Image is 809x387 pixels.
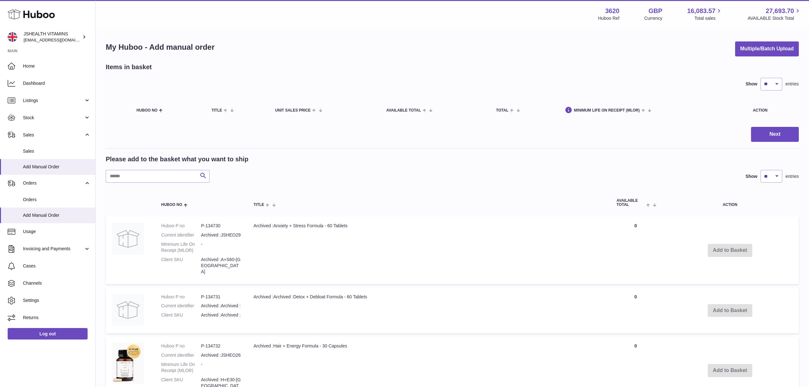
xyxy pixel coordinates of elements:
a: 27,693.70 AVAILABLE Stock Total [748,7,801,21]
span: AVAILABLE Total [386,108,421,113]
span: Orders [23,197,90,203]
button: Multiple/Batch Upload [735,41,799,56]
span: Add Manual Order [23,164,90,170]
strong: GBP [648,7,662,15]
dt: Huboo P no [161,294,201,300]
span: Add Manual Order [23,212,90,218]
dd: P-134731 [201,294,241,300]
dd: Archived :JSHEO29 [201,232,241,238]
img: Archived :Anxiety + Stress Formula - 60 Tablets [112,223,144,255]
span: Listings [23,98,84,104]
span: Invoicing and Payments [23,246,84,252]
span: AVAILABLE Stock Total [748,15,801,21]
span: Dashboard [23,80,90,86]
dd: Archived :A+S60-[GEOGRAPHIC_DATA] [201,257,241,275]
span: Channels [23,280,90,286]
span: Returns [23,315,90,321]
td: Archived :Anxiety + Stress Formula - 60 Tablets [247,216,610,284]
strong: 3620 [605,7,619,15]
div: Currency [644,15,662,21]
label: Show [746,173,757,179]
h2: Please add to the basket what you want to ship [106,155,248,164]
span: Minimum Life On Receipt (MLOR) [574,108,640,113]
span: Sales [23,148,90,154]
span: entries [785,81,799,87]
span: Orders [23,180,84,186]
dd: P-134732 [201,343,241,349]
span: Title [211,108,222,113]
dd: Archived :Archived : [201,312,241,318]
span: Sales [23,132,84,138]
dt: Client SKU [161,312,201,318]
img: Archived :Archived :Detox + Debloat Formula - 60 Tablets [112,294,144,326]
span: 27,693.70 [766,7,794,15]
label: Show [746,81,757,87]
td: 0 [610,216,661,284]
dt: Current identifier [161,303,201,309]
dd: Archived :JSHEO26 [201,352,241,358]
img: internalAdmin-3620@internal.huboo.com [8,32,17,42]
dt: Current identifier [161,232,201,238]
dd: - [201,241,241,253]
div: Huboo Ref [598,15,619,21]
td: 0 [610,288,661,334]
span: Total sales [694,15,723,21]
span: Stock [23,115,84,121]
dt: Current identifier [161,352,201,358]
span: entries [785,173,799,179]
span: [EMAIL_ADDRESS][DOMAIN_NAME] [24,37,94,42]
h1: My Huboo - Add manual order [106,42,215,52]
dt: Minimum Life On Receipt (MLOR) [161,241,201,253]
dt: Huboo P no [161,343,201,349]
span: Home [23,63,90,69]
dt: Minimum Life On Receipt (MLOR) [161,361,201,374]
td: Archived :Archived :Detox + Debloat Formula - 60 Tablets [247,288,610,334]
span: Cases [23,263,90,269]
th: Action [661,192,799,213]
span: Huboo no [161,203,182,207]
span: Usage [23,229,90,235]
span: Huboo no [136,108,157,113]
span: Title [254,203,264,207]
dt: Client SKU [161,257,201,275]
a: 16,083.57 Total sales [687,7,723,21]
span: 16,083.57 [687,7,715,15]
span: Total [496,108,508,113]
span: Unit Sales Price [275,108,311,113]
dd: Archived :Archived : [201,303,241,309]
div: Action [753,108,792,113]
div: JSHEALTH VITAMINS [24,31,81,43]
dd: P-134730 [201,223,241,229]
dd: - [201,361,241,374]
h2: Items in basket [106,63,152,71]
dt: Huboo P no [161,223,201,229]
span: Settings [23,297,90,303]
a: Log out [8,328,88,340]
button: Next [751,127,799,142]
span: AVAILABLE Total [617,199,645,207]
img: Archived :Hair + Energy Formula - 30 Capsules [112,343,144,384]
